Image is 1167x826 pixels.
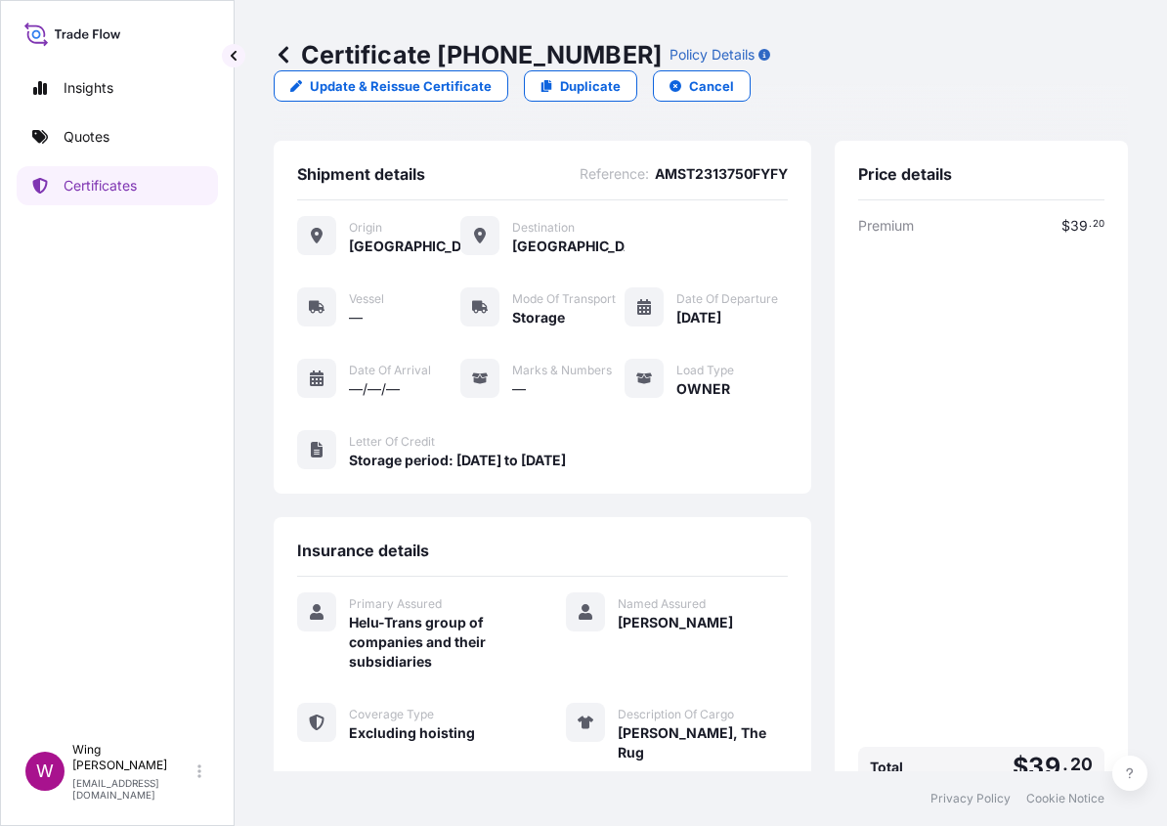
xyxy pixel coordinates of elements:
[1070,759,1093,770] span: 20
[676,379,730,399] span: OWNER
[689,76,734,96] p: Cancel
[297,541,429,560] span: Insurance details
[512,237,624,256] span: [GEOGRAPHIC_DATA]
[618,723,788,762] span: [PERSON_NAME], The Rug
[349,363,431,378] span: Date of Arrival
[618,596,706,612] span: Named Assured
[310,76,492,96] p: Update & Reissue Certificate
[349,707,434,722] span: Coverage Type
[524,70,637,102] a: Duplicate
[1026,791,1104,806] a: Cookie Notice
[72,777,194,801] p: [EMAIL_ADDRESS][DOMAIN_NAME]
[72,742,194,773] p: Wing [PERSON_NAME]
[349,237,460,256] span: [GEOGRAPHIC_DATA]
[1013,755,1028,779] span: $
[274,70,508,102] a: Update & Reissue Certificate
[274,39,662,70] p: Certificate [PHONE_NUMBER]
[580,164,649,184] span: Reference :
[512,220,575,236] span: Destination
[512,291,616,307] span: Mode of Transport
[1028,755,1059,779] span: 39
[930,791,1011,806] a: Privacy Policy
[512,363,612,378] span: Marks & Numbers
[676,308,721,327] span: [DATE]
[349,308,363,327] span: —
[655,164,788,184] span: AMST2313750FYFY
[512,379,526,399] span: —
[653,70,751,102] button: Cancel
[349,434,435,450] span: Letter of Credit
[349,451,566,470] span: Storage period: [DATE] to [DATE]
[64,78,113,98] p: Insights
[560,76,621,96] p: Duplicate
[858,216,914,236] span: Premium
[349,291,384,307] span: Vessel
[17,117,218,156] a: Quotes
[858,164,952,184] span: Price details
[870,758,903,777] span: Total
[297,164,425,184] span: Shipment details
[36,761,54,781] span: W
[349,220,382,236] span: Origin
[1093,221,1104,228] span: 20
[676,363,734,378] span: Load Type
[1089,221,1092,228] span: .
[670,45,755,65] p: Policy Details
[349,723,475,743] span: Excluding hoisting
[618,613,733,632] span: [PERSON_NAME]
[64,176,137,196] p: Certificates
[349,379,400,399] span: —/—/—
[1062,759,1068,770] span: .
[618,707,734,722] span: Description Of Cargo
[1061,219,1070,233] span: $
[349,613,519,672] span: Helu-Trans group of companies and their subsidiaries
[17,166,218,205] a: Certificates
[17,68,218,108] a: Insights
[349,596,442,612] span: Primary Assured
[1070,219,1088,233] span: 39
[512,308,565,327] span: Storage
[676,291,778,307] span: Date of Departure
[64,127,109,147] p: Quotes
